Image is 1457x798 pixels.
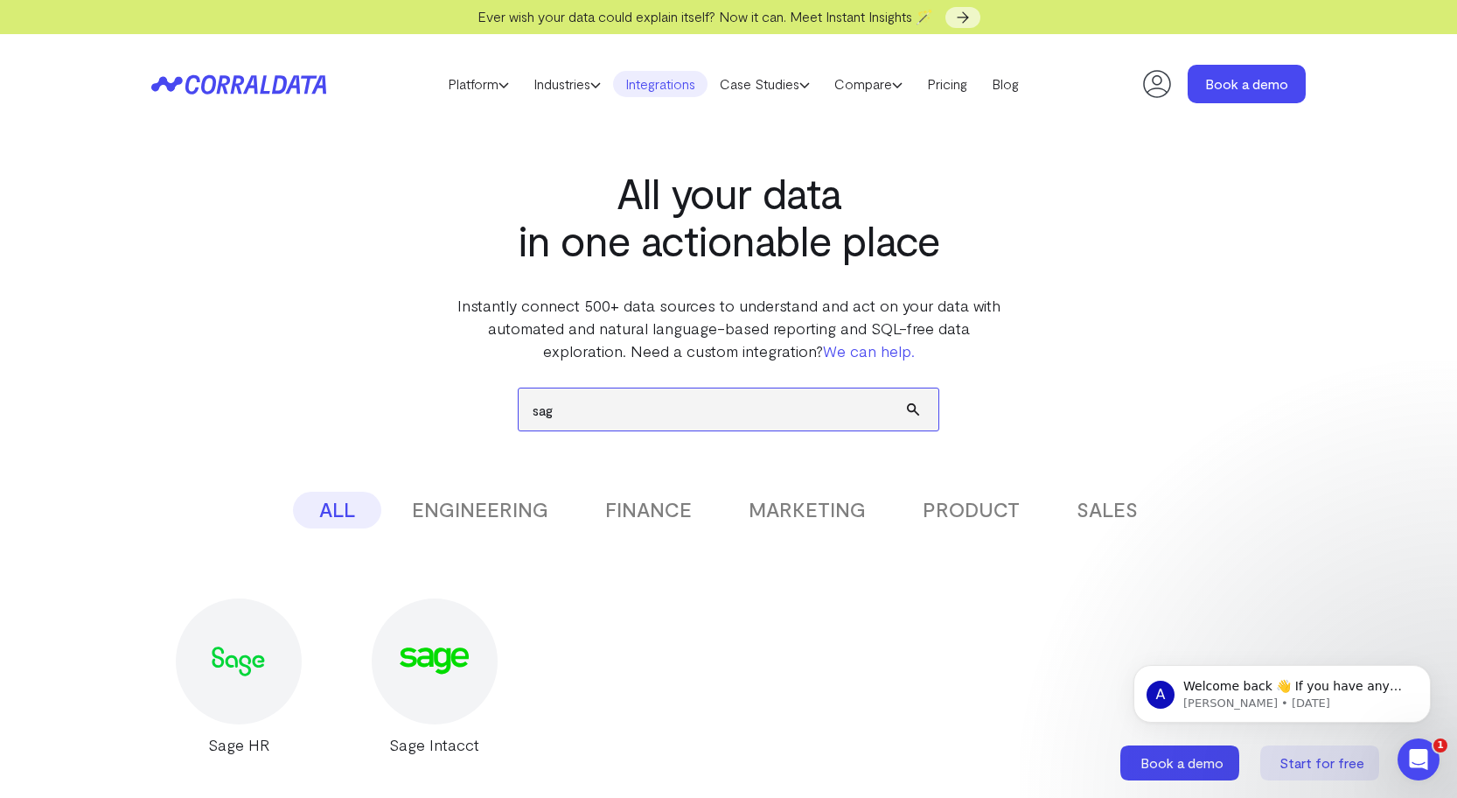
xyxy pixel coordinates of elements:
a: Pricing [915,71,979,97]
span: Book a demo [1140,754,1223,771]
a: Book a demo [1120,745,1243,780]
input: Search data sources [519,388,938,430]
button: SALES [1050,492,1164,528]
div: Sage HR [151,733,325,756]
a: Blog [979,71,1031,97]
a: Integrations [613,71,708,97]
img: Sage Intacct [400,626,469,696]
div: Sage Intacct [347,733,521,756]
a: Industries [521,71,613,97]
img: Sage HR [212,647,265,676]
p: Instantly connect 500+ data sources to understand and act on your data with automated and natural... [453,294,1004,362]
h1: All your data in one actionable place [453,169,1004,263]
a: Sage Intacct Sage Intacct [347,598,521,756]
span: Start for free [1279,754,1364,771]
button: ALL [293,492,381,528]
button: ENGINEERING [386,492,575,528]
span: Ever wish your data could explain itself? Now it can. Meet Instant Insights 🪄 [478,8,933,24]
a: Platform [436,71,521,97]
a: Sage HR Sage HR [151,598,325,756]
a: Case Studies [708,71,822,97]
a: Compare [822,71,915,97]
button: MARKETING [722,492,892,528]
a: We can help. [823,341,915,360]
button: FINANCE [579,492,718,528]
a: Start for free [1260,745,1383,780]
button: PRODUCT [896,492,1046,528]
iframe: Intercom live chat [1398,738,1440,780]
span: 1 [1433,738,1447,752]
a: Book a demo [1188,65,1306,103]
iframe: Intercom notifications message [1107,628,1457,751]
